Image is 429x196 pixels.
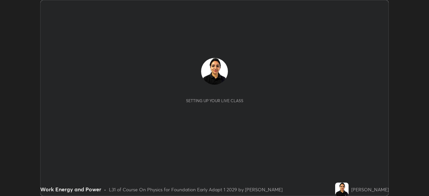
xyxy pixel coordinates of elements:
[335,183,349,196] img: 69d78a0bf0bb4e029188d89fdd25b628.jpg
[109,186,283,193] div: L31 of Course On Physics for Foundation Early Adapt 1 2029 by [PERSON_NAME]
[351,186,389,193] div: [PERSON_NAME]
[201,58,228,85] img: 69d78a0bf0bb4e029188d89fdd25b628.jpg
[186,98,243,103] div: Setting up your live class
[104,186,106,193] div: •
[40,185,101,193] div: Work Energy and Power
